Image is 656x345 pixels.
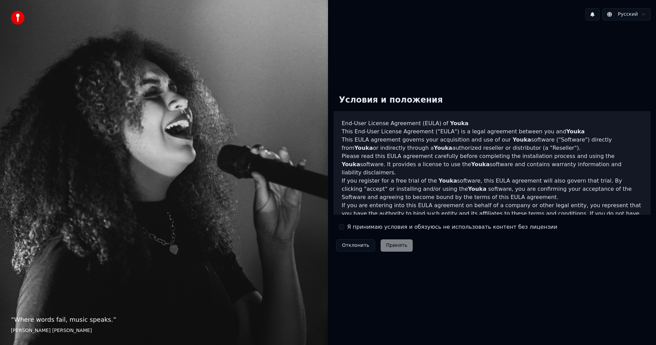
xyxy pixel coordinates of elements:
[434,145,452,151] span: Youka
[468,186,487,192] span: Youka
[342,119,642,128] h3: End-User License Agreement (EULA) of
[439,177,457,184] span: Youka
[471,161,490,168] span: Youka
[11,327,317,334] footer: [PERSON_NAME] [PERSON_NAME]
[336,239,375,252] button: Отклонить
[450,120,468,127] span: Youka
[354,145,373,151] span: Youka
[342,177,642,201] p: If you register for a free trial of the software, this EULA agreement will also govern that trial...
[342,136,642,152] p: This EULA agreement governs your acquisition and use of our software ("Software") directly from o...
[11,11,25,25] img: youka
[512,136,531,143] span: Youka
[342,128,642,136] p: This End-User License Agreement ("EULA") is a legal agreement between you and
[347,223,557,231] label: Я принимаю условия и обязуюсь не использовать контент без лицензии
[566,128,585,135] span: Youka
[11,315,317,324] p: “ Where words fail, music speaks. ”
[342,152,642,177] p: Please read this EULA agreement carefully before completing the installation process and using th...
[333,89,448,111] div: Условия и положения
[342,201,642,234] p: If you are entering into this EULA agreement on behalf of a company or other legal entity, you re...
[342,161,360,168] span: Youka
